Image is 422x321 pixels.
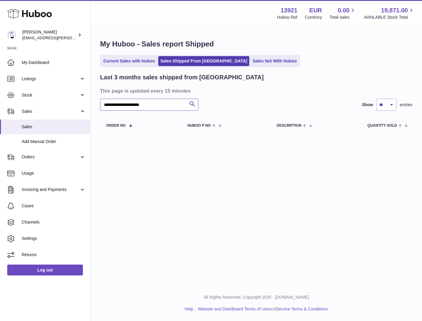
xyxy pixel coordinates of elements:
a: Service Terms & Conditions [276,307,328,311]
h1: My Huboo - Sales report Shipped [100,39,412,49]
div: Currency [305,14,322,20]
label: Show [362,102,373,108]
a: Current Sales with Huboo [101,56,157,66]
span: Usage [22,170,86,176]
span: entries [400,102,412,108]
img: europe@orea.uk [7,30,16,40]
a: 0.00 Total sales [329,6,356,20]
span: Add Manual Order [22,139,86,145]
span: Settings [22,236,86,241]
span: My Dashboard [22,60,86,65]
span: 19,871.00 [381,6,408,14]
a: Log out [7,265,83,275]
span: [EMAIL_ADDRESS][PERSON_NAME][DOMAIN_NAME] [22,35,121,40]
span: Description [277,124,301,128]
div: [PERSON_NAME] [22,29,77,41]
a: Help [185,307,194,311]
li: and [196,306,328,312]
h3: This page is updated every 15 minutes [100,87,411,94]
p: All Rights Reserved. Copyright 2025 - [DOMAIN_NAME] [95,294,417,300]
a: Sales Shipped From [GEOGRAPHIC_DATA] [158,56,249,66]
a: Website and Dashboard Terms of Use [198,307,269,311]
span: Channels [22,219,86,225]
span: Listings [22,76,79,82]
span: Order No [106,124,126,128]
span: Cases [22,203,86,209]
span: 0.00 [338,6,350,14]
strong: EUR [309,6,322,14]
span: Huboo P no [187,124,211,128]
strong: 13921 [281,6,298,14]
span: Quantity Sold [367,124,397,128]
span: Sales [22,124,86,130]
span: AVAILABLE Stock Total [364,14,415,20]
h2: Last 3 months sales shipped from [GEOGRAPHIC_DATA] [100,73,264,81]
span: Orders [22,154,79,160]
span: Sales [22,109,79,114]
span: Total sales [329,14,356,20]
span: Returns [22,252,86,258]
div: Huboo Ref [277,14,298,20]
a: Sales Not With Huboo [250,56,299,66]
a: 19,871.00 AVAILABLE Stock Total [364,6,415,20]
span: Stock [22,92,79,98]
span: Invoicing and Payments [22,187,79,192]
